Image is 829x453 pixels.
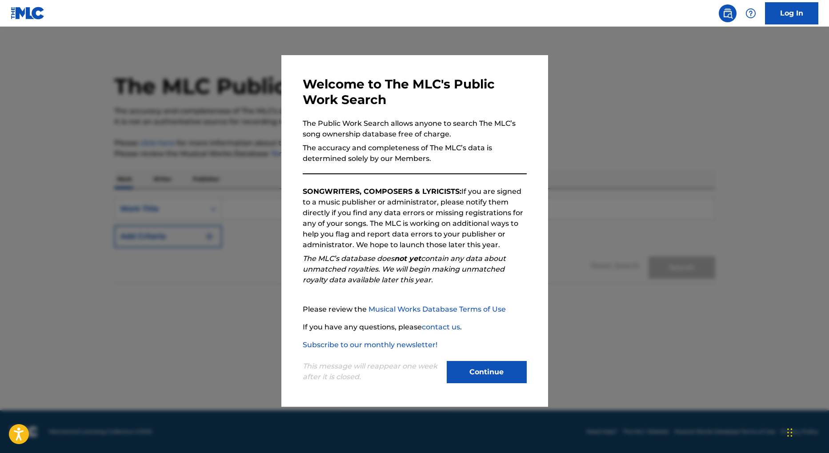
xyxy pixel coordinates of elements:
a: Subscribe to our monthly newsletter! [303,341,437,349]
a: contact us [422,323,460,331]
iframe: Chat Widget [785,410,829,453]
img: help [745,8,756,19]
em: The MLC’s database does contain any data about unmatched royalties. We will begin making unmatche... [303,254,506,284]
p: This message will reappear one week after it is closed. [303,361,441,382]
div: Drag [787,419,793,446]
p: The accuracy and completeness of The MLC’s data is determined solely by our Members. [303,143,527,164]
div: Help [742,4,760,22]
p: The Public Work Search allows anyone to search The MLC’s song ownership database free of charge. [303,118,527,140]
a: Public Search [719,4,737,22]
h3: Welcome to The MLC's Public Work Search [303,76,527,108]
button: Continue [447,361,527,383]
p: If you are signed to a music publisher or administrator, please notify them directly if you find ... [303,186,527,250]
p: If you have any questions, please . [303,322,527,333]
a: Musical Works Database Terms of Use [368,305,506,313]
strong: SONGWRITERS, COMPOSERS & LYRICISTS: [303,187,461,196]
p: Please review the [303,304,527,315]
strong: not yet [394,254,421,263]
a: Log In [765,2,818,24]
img: search [722,8,733,19]
img: MLC Logo [11,7,45,20]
